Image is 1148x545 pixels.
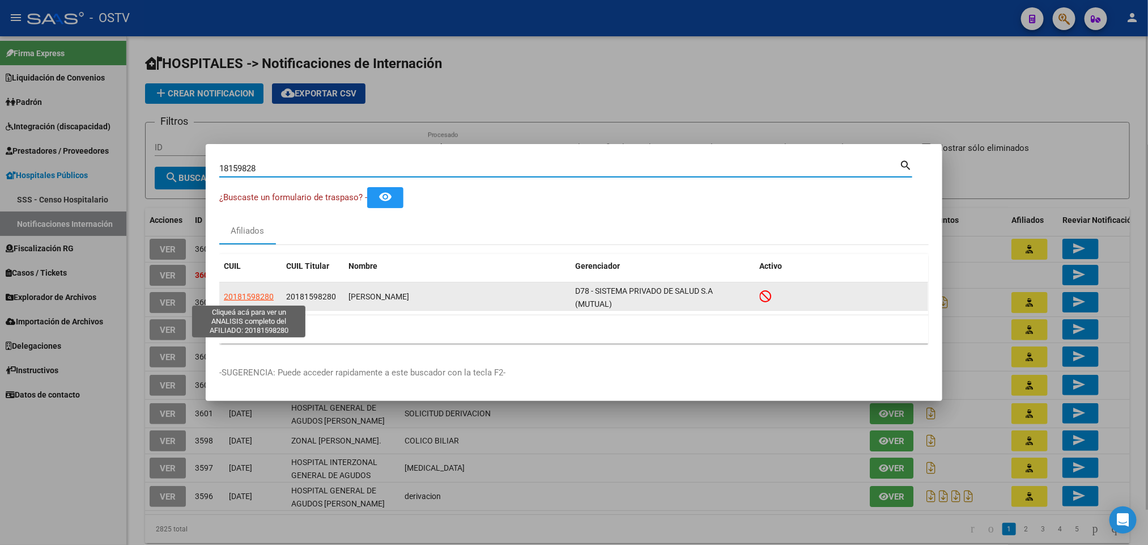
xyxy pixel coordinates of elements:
[575,261,620,271] span: Gerenciador
[571,254,755,278] datatable-header-cell: Gerenciador
[379,190,392,204] mat-icon: remove_red_eye
[219,192,367,202] span: ¿Buscaste un formulario de traspaso? -
[760,261,783,271] span: Activo
[899,158,912,171] mat-icon: search
[224,292,274,301] span: 20181598280
[219,254,282,278] datatable-header-cell: CUIL
[219,366,929,379] p: -SUGERENCIA: Puede acceder rapidamente a este buscador con la tecla F2-
[344,254,571,278] datatable-header-cell: Nombre
[348,290,566,303] div: [PERSON_NAME]
[219,315,929,344] div: 1 total
[286,261,329,271] span: CUIL Titular
[575,286,713,309] span: D78 - SISTEMA PRIVADO DE SALUD S.A (MUTUAL)
[1109,506,1137,534] div: Open Intercom Messenger
[282,254,344,278] datatable-header-cell: CUIL Titular
[348,261,377,271] span: Nombre
[231,225,265,238] div: Afiliados
[755,254,929,278] datatable-header-cell: Activo
[224,261,241,271] span: CUIL
[286,292,336,301] span: 20181598280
